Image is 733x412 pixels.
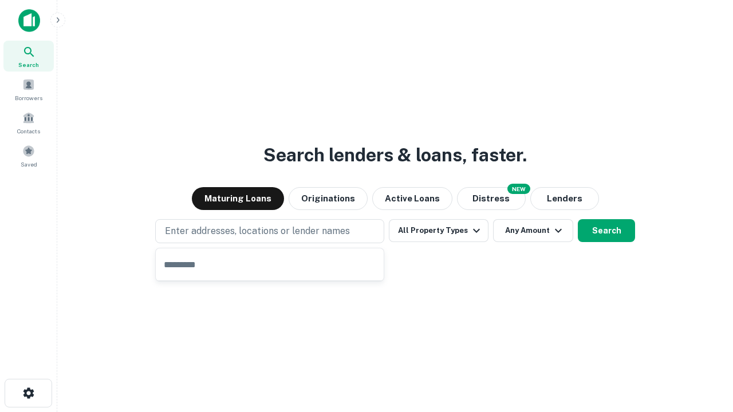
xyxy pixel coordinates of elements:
img: capitalize-icon.png [18,9,40,32]
button: Lenders [530,187,599,210]
div: NEW [507,184,530,194]
a: Search [3,41,54,72]
h3: Search lenders & loans, faster. [263,141,527,169]
a: Contacts [3,107,54,138]
button: Originations [289,187,368,210]
span: Search [18,60,39,69]
span: Contacts [17,126,40,136]
button: Any Amount [493,219,573,242]
button: Active Loans [372,187,452,210]
a: Borrowers [3,74,54,105]
button: Maturing Loans [192,187,284,210]
iframe: Chat Widget [676,320,733,375]
button: Search distressed loans with lien and other non-mortgage details. [457,187,526,210]
p: Enter addresses, locations or lender names [165,224,350,238]
button: Enter addresses, locations or lender names [155,219,384,243]
a: Saved [3,140,54,171]
button: All Property Types [389,219,488,242]
span: Borrowers [15,93,42,102]
button: Search [578,219,635,242]
span: Saved [21,160,37,169]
